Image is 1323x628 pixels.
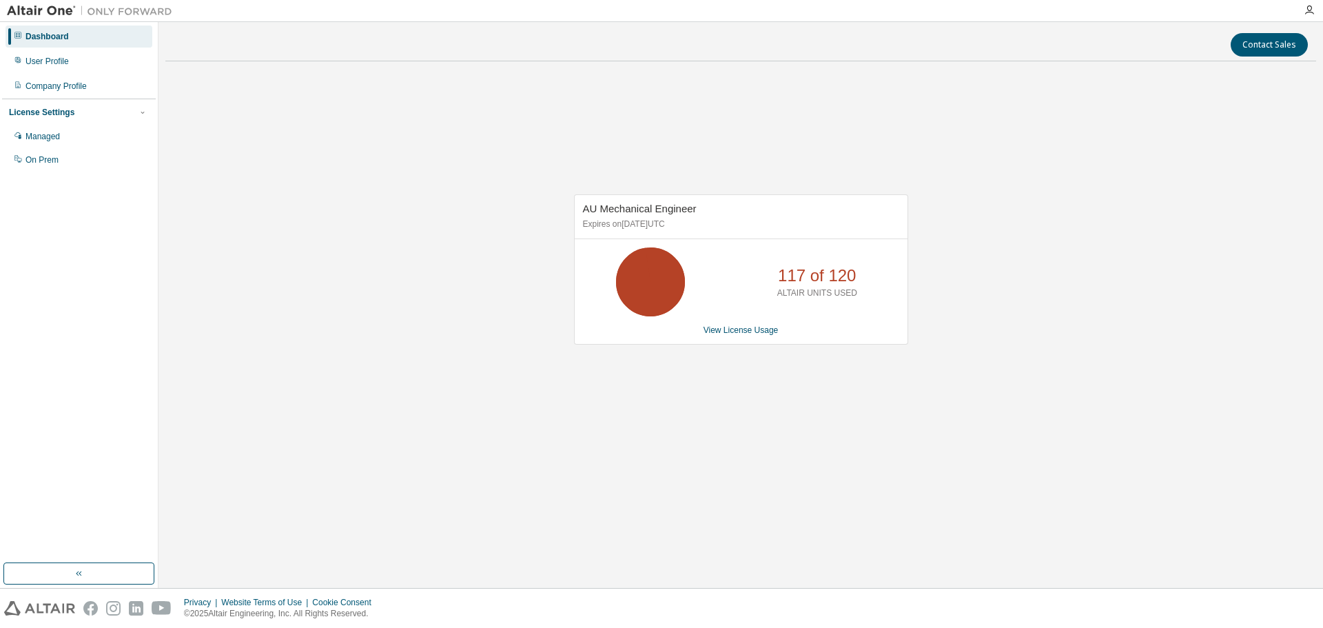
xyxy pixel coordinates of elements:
div: License Settings [9,107,74,118]
img: linkedin.svg [129,601,143,616]
div: Dashboard [25,31,69,42]
p: Expires on [DATE] UTC [583,219,896,230]
img: facebook.svg [83,601,98,616]
div: User Profile [25,56,69,67]
img: instagram.svg [106,601,121,616]
div: Cookie Consent [312,597,379,608]
div: Managed [25,131,60,142]
img: altair_logo.svg [4,601,75,616]
p: © 2025 Altair Engineering, Inc. All Rights Reserved. [184,608,380,620]
div: Privacy [184,597,221,608]
img: Altair One [7,4,179,18]
div: Website Terms of Use [221,597,312,608]
span: AU Mechanical Engineer [583,203,697,214]
div: Company Profile [25,81,87,92]
div: On Prem [25,154,59,165]
img: youtube.svg [152,601,172,616]
button: Contact Sales [1231,33,1308,57]
p: ALTAIR UNITS USED [777,287,857,299]
a: View License Usage [704,325,779,335]
p: 117 of 120 [778,264,856,287]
